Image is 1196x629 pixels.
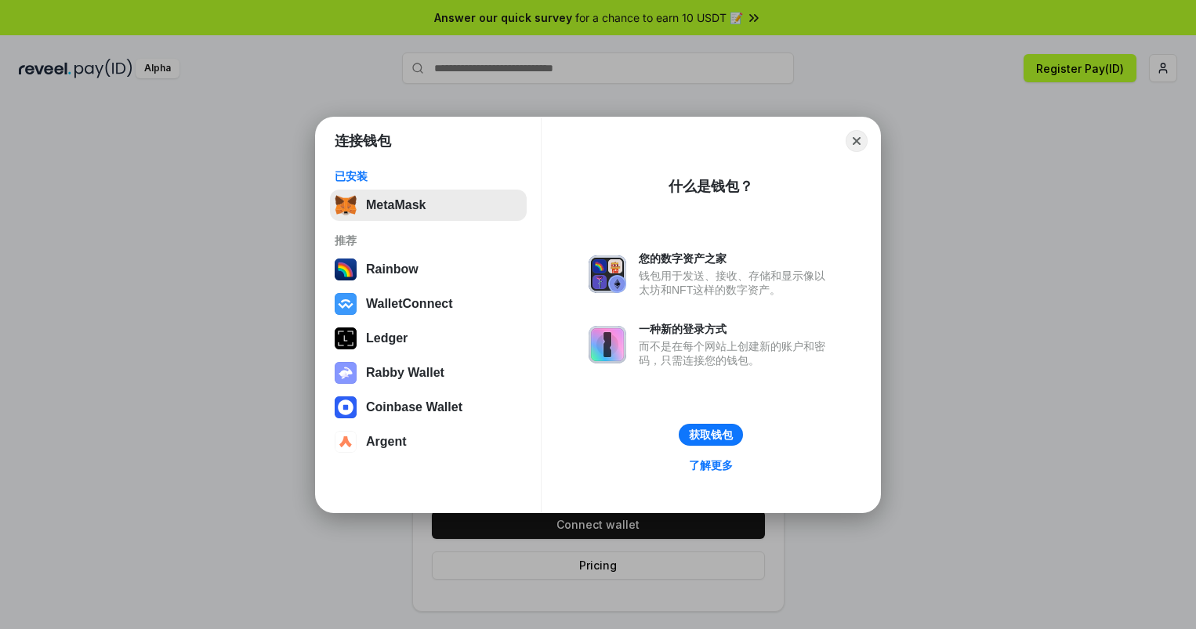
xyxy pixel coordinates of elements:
div: Coinbase Wallet [366,400,462,414]
button: Rabby Wallet [330,357,527,389]
h1: 连接钱包 [335,132,391,150]
div: 您的数字资产之家 [639,251,833,266]
button: Rainbow [330,254,527,285]
div: MetaMask [366,198,426,212]
div: Argent [366,435,407,449]
div: 什么是钱包？ [669,177,753,196]
img: svg+xml,%3Csvg%20xmlns%3D%22http%3A%2F%2Fwww.w3.org%2F2000%2Fsvg%22%20width%3D%2228%22%20height%3... [335,327,357,349]
div: 获取钱包 [689,428,733,442]
button: Argent [330,426,527,457]
div: 而不是在每个网站上创建新的账户和密码，只需连接您的钱包。 [639,339,833,367]
div: 推荐 [335,233,522,248]
div: 已安装 [335,169,522,183]
img: svg+xml,%3Csvg%20xmlns%3D%22http%3A%2F%2Fwww.w3.org%2F2000%2Fsvg%22%20fill%3D%22none%22%20viewBox... [589,255,626,293]
button: MetaMask [330,190,527,221]
div: Rainbow [366,262,419,277]
div: WalletConnect [366,297,453,311]
div: 了解更多 [689,458,733,472]
img: svg+xml,%3Csvg%20xmlns%3D%22http%3A%2F%2Fwww.w3.org%2F2000%2Fsvg%22%20fill%3D%22none%22%20viewBox... [589,326,626,363]
div: Ledger [366,331,408,345]
div: 钱包用于发送、接收、存储和显示像以太坊和NFT这样的数字资产。 [639,269,833,297]
img: svg+xml,%3Csvg%20fill%3D%22none%22%20height%3D%2233%22%20viewBox%3D%220%200%2035%2033%22%20width%... [335,194,357,216]
div: 一种新的登录方式 [639,322,833,336]
button: Close [846,130,868,152]
img: svg+xml,%3Csvg%20width%3D%2228%22%20height%3D%2228%22%20viewBox%3D%220%200%2028%2028%22%20fill%3D... [335,293,357,315]
a: 了解更多 [680,455,742,475]
img: svg+xml,%3Csvg%20width%3D%2228%22%20height%3D%2228%22%20viewBox%3D%220%200%2028%2028%22%20fill%3D... [335,431,357,453]
img: svg+xml,%3Csvg%20width%3D%2228%22%20height%3D%2228%22%20viewBox%3D%220%200%2028%2028%22%20fill%3D... [335,396,357,418]
button: 获取钱包 [679,424,743,446]
button: Ledger [330,323,527,354]
img: svg+xml,%3Csvg%20width%3D%22120%22%20height%3D%22120%22%20viewBox%3D%220%200%20120%20120%22%20fil... [335,258,357,280]
button: WalletConnect [330,288,527,320]
img: svg+xml,%3Csvg%20xmlns%3D%22http%3A%2F%2Fwww.w3.org%2F2000%2Fsvg%22%20fill%3D%22none%22%20viewBox... [335,362,357,384]
button: Coinbase Wallet [330,392,527,423]
div: Rabby Wallet [366,366,444,380]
